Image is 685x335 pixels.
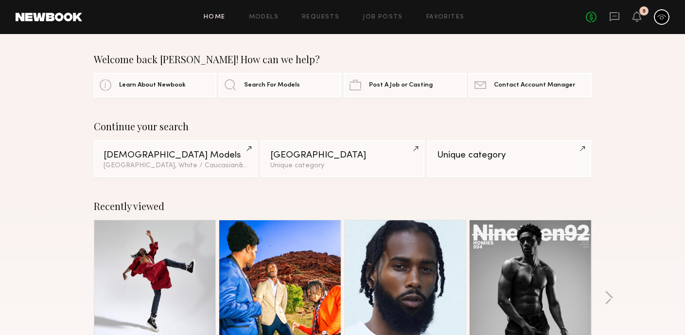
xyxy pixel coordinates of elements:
div: 5 [643,9,646,14]
a: Contact Account Manager [469,73,591,97]
span: Post A Job or Casting [369,82,433,88]
a: Requests [302,14,339,20]
div: [GEOGRAPHIC_DATA], White / Caucasian [104,162,248,169]
span: Search For Models [244,82,300,88]
div: Unique category [270,162,415,169]
a: Unique category [427,140,591,177]
span: Contact Account Manager [494,82,575,88]
div: Welcome back [PERSON_NAME]! How can we help? [94,53,592,65]
a: Job Posts [363,14,403,20]
a: Learn About Newbook [94,73,216,97]
a: Search For Models [219,73,341,97]
a: Post A Job or Casting [344,73,466,97]
span: & 1 other filter [239,162,281,169]
a: Models [249,14,279,20]
div: [DEMOGRAPHIC_DATA] Models [104,151,248,160]
div: Recently viewed [94,200,592,212]
a: [DEMOGRAPHIC_DATA] Models[GEOGRAPHIC_DATA], White / Caucasian&1other filter [94,140,258,177]
span: Learn About Newbook [119,82,186,88]
a: Home [204,14,226,20]
a: [GEOGRAPHIC_DATA]Unique category [261,140,424,177]
div: Unique category [437,151,581,160]
div: [GEOGRAPHIC_DATA] [270,151,415,160]
div: Continue your search [94,121,592,132]
a: Favorites [426,14,465,20]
